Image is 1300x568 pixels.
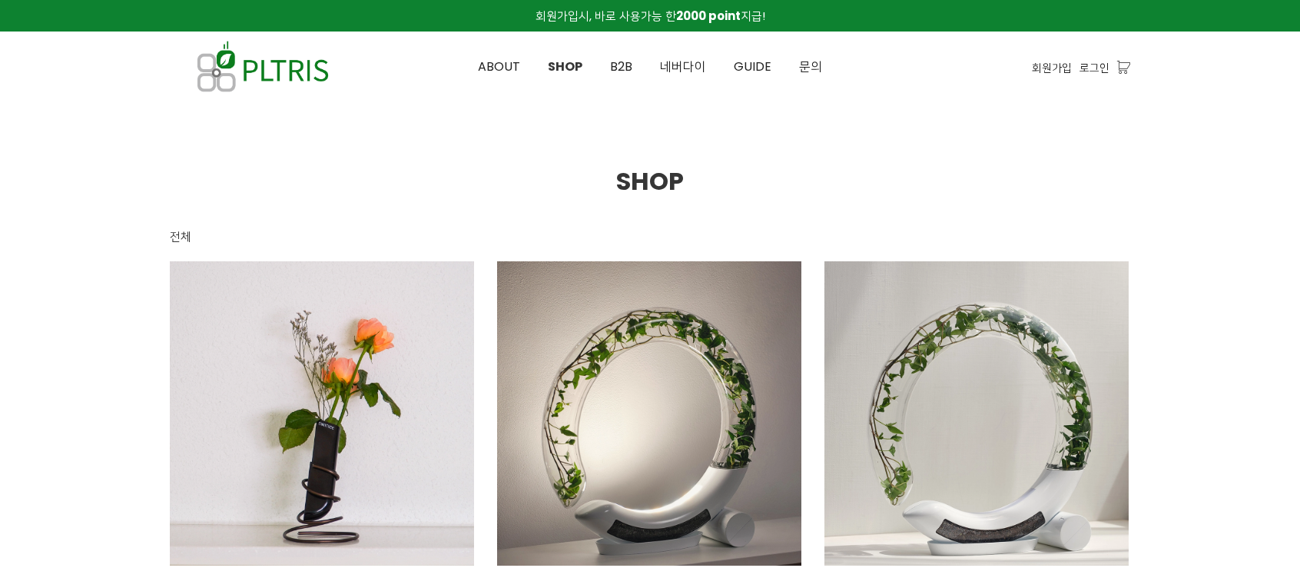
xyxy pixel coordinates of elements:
[464,32,534,101] a: ABOUT
[676,8,741,24] strong: 2000 point
[548,58,582,75] span: SHOP
[1079,59,1109,76] a: 로그인
[610,58,632,75] span: B2B
[616,164,684,198] span: SHOP
[536,8,765,24] span: 회원가입시, 바로 사용가능 한 지급!
[170,228,191,246] div: 전체
[799,58,822,75] span: 문의
[720,32,785,101] a: GUIDE
[734,58,771,75] span: GUIDE
[646,32,720,101] a: 네버다이
[596,32,646,101] a: B2B
[534,32,596,101] a: SHOP
[478,58,520,75] span: ABOUT
[1032,59,1072,76] a: 회원가입
[785,32,836,101] a: 문의
[660,58,706,75] span: 네버다이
